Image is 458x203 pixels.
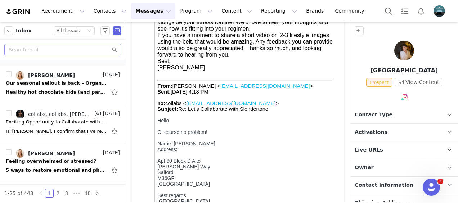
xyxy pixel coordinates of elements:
[8,161,186,166] div: Address:
[63,189,71,197] a: 3
[257,3,301,19] button: Reporting
[355,164,374,172] span: Owner
[45,189,54,198] li: 1
[89,3,131,19] button: Contacts
[36,189,45,198] li: Previous Page
[6,89,107,96] div: Healthy hot chocolate kids (and parents) love. ͏ ͏ ͏ ͏ ͏ ͏ ͏ ͏ ͏ ͏ ͏ ͏ ͏ ͏ ͏ ͏ ͏ ͏ ͏ ͏ ͏ ͏ ͏ ͏ ͏ ...
[402,94,408,100] img: instagram.svg
[3,3,186,9] div: Hello I will try my best to create a second video for you!
[8,143,186,149] div: Of course no problem!
[71,97,160,103] a: [EMAIL_ADDRESS][DOMAIN_NAME]
[437,179,443,184] span: 3
[57,27,80,35] div: All threads
[355,181,413,189] span: Contact Information
[6,80,107,87] div: Our seasonal sellout is back – Organic Hot Chocolate, all cleaned up!
[302,3,330,19] a: Brands
[16,71,75,80] a: [PERSON_NAME]
[45,189,53,197] a: 1
[83,189,93,197] a: 18
[37,3,89,19] button: Recruitment
[366,78,392,87] span: Prospect
[8,27,186,46] div: I hope you’ve had a chance to try the Slendertone Evolve Belt alongside your fitness routine! We’...
[394,41,414,60] img: PARIS
[54,189,62,197] a: 2
[71,189,82,198] span: •••
[131,3,175,19] button: Messages
[6,8,31,15] img: grin logo
[429,5,452,17] button: Profile
[8,20,186,27] div: Hi [GEOGRAPHIC_DATA],
[8,72,186,78] div: Best,
[16,110,24,118] img: 98f76af4-d1c5-4c7a-98ba-252dc4a73fd7.jpg
[350,66,458,75] p: [GEOGRAPHIC_DATA]
[93,189,102,198] li: Next Page
[71,189,82,198] li: Next 3 Pages
[16,27,32,35] span: Inbox
[8,172,186,201] div: Apt 80 Block D Alto [PERSON_NAME] Way Salford M36GF [GEOGRAPHIC_DATA]
[217,3,256,19] button: Content
[176,3,217,19] button: Program
[37,114,126,120] a: [EMAIL_ADDRESS][DOMAIN_NAME]
[16,149,75,158] a: [PERSON_NAME]
[8,97,23,103] b: From:
[6,158,96,165] div: Feeling overwhelmed or stressed?
[8,114,16,120] b: To:
[82,189,93,198] li: 18
[8,120,29,126] b: Subject:
[8,97,186,109] div: [PERSON_NAME] < > [DATE] 4:18 PM
[8,109,186,126] div: collabs < > Re: Let’s Collaborate with Slendertone
[6,118,107,126] div: Exciting Opportunity to Collaborate with Slendertone
[3,14,186,20] div: [DATE][DATE] 16:38, collabs < > wrote:
[112,47,117,52] i: icon: search
[16,110,93,118] a: collabs, collabs, [PERSON_NAME]
[8,78,186,85] div: [PERSON_NAME]
[8,103,21,109] b: Sent:
[355,128,387,136] span: Activations
[39,191,43,195] i: icon: left
[434,5,445,17] img: 61dbe848-ba83-4eff-9535-8cdca3cf6bd2.png
[8,132,186,137] div: Hello,
[72,14,157,20] a: [EMAIL_ADDRESS][DOMAIN_NAME]
[355,111,392,119] span: Contact Type
[381,3,396,19] button: Search
[355,146,383,154] span: Live URLs
[95,191,99,195] i: icon: right
[6,167,107,174] div: 5 ways to restore emotional and physical balance ͏ ͏ ͏ ͏ ͏ ͏ ͏ ͏ ͏ ͏ ͏ ͏ ͏ ͏ ͏ ͏ ͏ ͏ ͏ ͏ ͏ ͏ ͏ ͏ ...
[87,28,91,33] i: icon: down
[62,189,71,198] li: 3
[331,3,372,19] a: Community
[423,179,440,196] iframe: Intercom live chat
[397,3,413,19] a: Tasks
[6,128,107,135] div: Hi Soumya, I confirm that I’ve received the Slendertone Evolve abs belt and I would like to thank...
[28,72,75,78] div: [PERSON_NAME]
[395,78,442,86] button: View Content
[4,44,121,55] input: Search mail
[54,189,62,198] li: 2
[28,111,93,117] div: collabs, collabs, [PERSON_NAME]
[413,3,429,19] button: Notifications
[8,155,186,161] div: Name: [PERSON_NAME]
[113,26,121,35] span: Send Email
[28,150,75,156] div: [PERSON_NAME]
[16,149,24,158] img: 21ef1ab7-844c-4c80-832f-abd3bf684833.jpg
[8,46,186,72] div: If you have a moment to share a short video or 2-3 lifestyle images using the belt, that would be...
[4,189,33,198] li: 1-25 of 443
[93,110,102,117] span: (6)
[16,71,24,80] img: 21ef1ab7-844c-4c80-832f-abd3bf684833.jpg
